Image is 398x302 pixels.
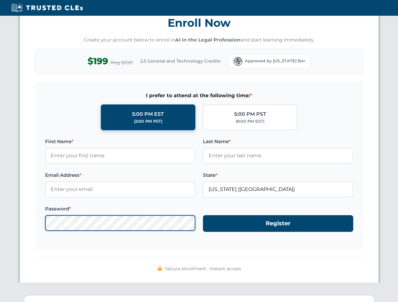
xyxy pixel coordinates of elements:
[45,148,195,164] input: Enter your first name
[132,110,164,118] div: 5:00 PM EST
[45,138,195,145] label: First Name
[45,182,195,197] input: Enter your email
[203,182,353,197] input: Florida (FL)
[45,92,353,100] span: I prefer to attend at the following time:
[45,205,195,213] label: Password
[134,118,162,125] div: (2:00 PM PST)
[35,13,363,33] h3: Enroll Now
[245,58,305,64] span: Approved by [US_STATE] Bar
[157,266,162,271] img: 🔒
[203,138,353,145] label: Last Name
[175,37,240,43] strong: AI in the Legal Profession
[203,171,353,179] label: State
[35,36,363,44] p: Create your account below to enroll in and start learning immediately.
[45,171,195,179] label: Email Address
[234,110,266,118] div: 5:00 PM PST
[88,54,108,68] span: $199
[111,59,133,66] span: Reg $299
[140,58,221,64] span: 2.5 General and Technology Credits
[9,3,85,13] img: Trusted CLEs
[203,148,353,164] input: Enter your last name
[236,118,264,125] div: (8:00 PM EST)
[165,265,241,272] span: Secure enrollment • Instant access
[234,57,242,66] img: Florida Bar
[203,215,353,232] button: Register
